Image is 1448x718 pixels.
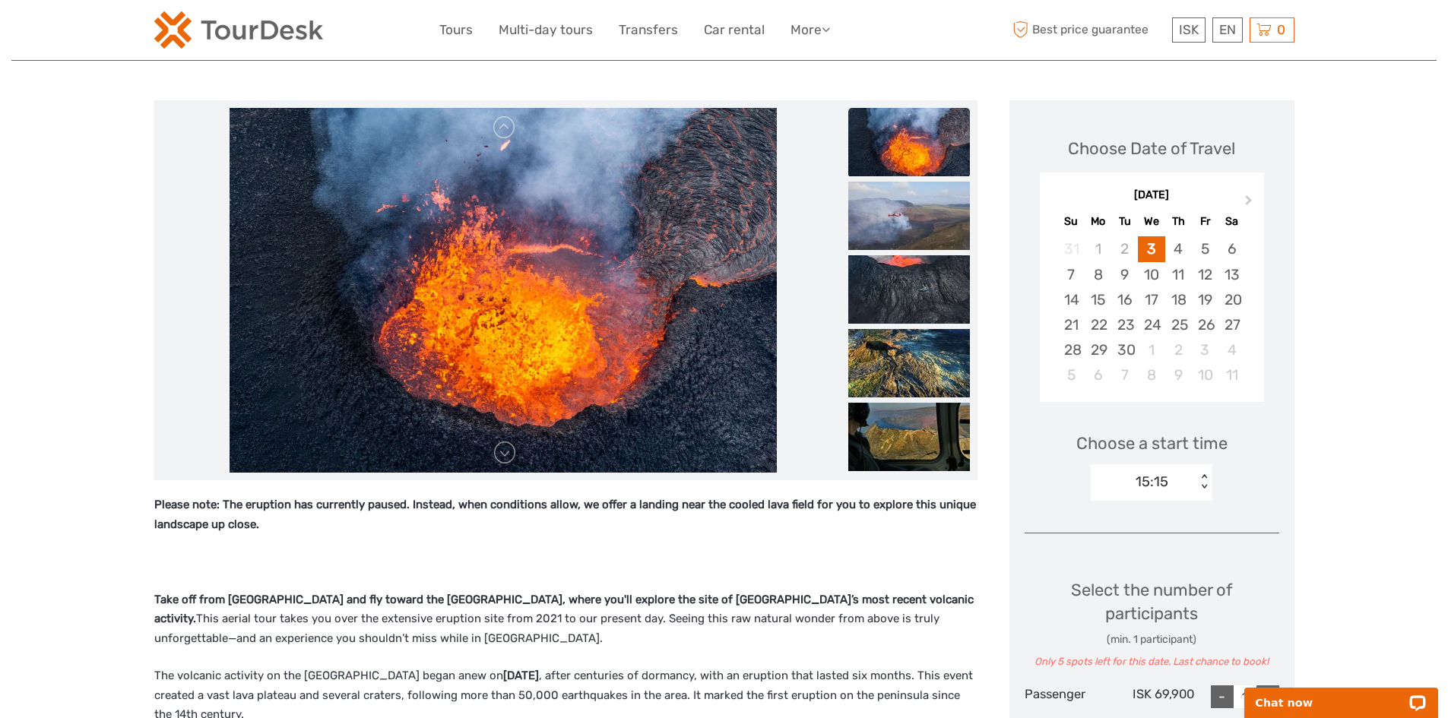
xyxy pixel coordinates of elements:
img: 320a45aa9b5f4cd782feedd78a77300b_slider_thumbnail.jpeg [848,108,970,176]
strong: [DATE] [503,669,539,682]
div: Choose Thursday, October 2nd, 2025 [1165,337,1192,362]
div: [DATE] [1040,188,1264,204]
div: Choose Monday, October 6th, 2025 [1085,362,1111,387]
img: d03a2d9ce6f24021bdf99a63b9fe4682_slider_thumbnail.jpeg [848,255,970,324]
div: Choose Thursday, September 25th, 2025 [1165,312,1192,337]
div: Choose Thursday, October 9th, 2025 [1165,362,1192,387]
a: Tours [439,19,473,41]
div: Choose Sunday, September 14th, 2025 [1058,287,1085,312]
div: Choose Monday, September 15th, 2025 [1085,287,1111,312]
div: Choose Saturday, September 6th, 2025 [1218,236,1245,261]
a: More [791,19,830,41]
button: Next Month [1238,191,1263,216]
div: < > [1198,474,1211,490]
div: Choose Thursday, September 4th, 2025 [1165,236,1192,261]
div: Not available Monday, September 1st, 2025 [1085,236,1111,261]
div: Choose Tuesday, October 7th, 2025 [1111,362,1138,387]
div: Choose Saturday, September 20th, 2025 [1218,287,1245,312]
div: Choose Wednesday, October 8th, 2025 [1138,362,1164,387]
div: Choose Monday, September 8th, 2025 [1085,262,1111,287]
span: Best price guarantee [1009,17,1168,43]
div: - [1211,685,1234,708]
div: Choose Saturday, September 13th, 2025 [1218,262,1245,287]
div: Choose Tuesday, September 23rd, 2025 [1111,312,1138,337]
strong: Please note: The eruption has currently paused. Instead, when conditions allow, we offer a landin... [154,498,976,531]
div: Choose Sunday, October 5th, 2025 [1058,362,1085,387]
div: Choose Friday, October 3rd, 2025 [1192,337,1218,362]
div: Choose Tuesday, September 30th, 2025 [1111,337,1138,362]
div: Sa [1218,211,1245,232]
div: We [1138,211,1164,232]
img: 3c771b632c89495b9d553a67b25ea79a_slider_thumbnail.jpeg [848,403,970,471]
div: Tu [1111,211,1138,232]
div: Choose Thursday, September 11th, 2025 [1165,262,1192,287]
div: Choose Sunday, September 28th, 2025 [1058,337,1085,362]
div: Choose Wednesday, September 17th, 2025 [1138,287,1164,312]
div: Select the number of participants [1025,578,1279,669]
div: Th [1165,211,1192,232]
div: Choose Tuesday, September 9th, 2025 [1111,262,1138,287]
div: Choose Saturday, October 11th, 2025 [1218,362,1245,387]
div: Choose Monday, September 29th, 2025 [1085,337,1111,362]
div: 15:15 [1136,472,1168,492]
span: Choose a start time [1076,432,1228,455]
img: 120-15d4194f-c635-41b9-a512-a3cb382bfb57_logo_small.png [154,11,323,49]
div: Choose Wednesday, September 10th, 2025 [1138,262,1164,287]
div: EN [1212,17,1243,43]
div: (min. 1 participant) [1025,632,1279,647]
div: Choose Saturday, September 27th, 2025 [1218,312,1245,337]
iframe: LiveChat chat widget [1234,670,1448,718]
div: Choose Date of Travel [1068,137,1235,160]
div: Choose Friday, October 10th, 2025 [1192,362,1218,387]
a: Transfers [619,19,678,41]
div: month 2025-09 [1044,236,1259,387]
strong: Take off from [GEOGRAPHIC_DATA] and fly toward the [GEOGRAPHIC_DATA], where you'll explore the si... [154,593,974,626]
a: Car rental [704,19,765,41]
p: This aerial tour takes you over the extensive eruption site from 2021 to our present day. Seeing ... [154,590,977,649]
span: 0 [1275,22,1288,37]
img: 811926d22a564b8d95d4afeb56fab2a2_slider_thumbnail.jpeg [848,182,970,250]
div: Fr [1192,211,1218,232]
div: Choose Sunday, September 21st, 2025 [1058,312,1085,337]
div: Choose Friday, September 19th, 2025 [1192,287,1218,312]
img: c0bdc165b8d64e938dc108e2f0e3127e_slider_thumbnail.jpeg [848,329,970,397]
div: Choose Wednesday, September 3rd, 2025 [1138,236,1164,261]
div: Choose Friday, September 26th, 2025 [1192,312,1218,337]
div: Mo [1085,211,1111,232]
div: Choose Thursday, September 18th, 2025 [1165,287,1192,312]
a: Multi-day tours [499,19,593,41]
div: Choose Monday, September 22nd, 2025 [1085,312,1111,337]
img: 320a45aa9b5f4cd782feedd78a77300b_main_slider.jpeg [230,108,777,473]
div: Su [1058,211,1085,232]
div: Choose Wednesday, October 1st, 2025 [1138,337,1164,362]
div: Choose Sunday, September 7th, 2025 [1058,262,1085,287]
div: Not available Tuesday, September 2nd, 2025 [1111,236,1138,261]
div: ISK 69,900 [1109,685,1194,708]
div: Choose Saturday, October 4th, 2025 [1218,337,1245,362]
div: Choose Tuesday, September 16th, 2025 [1111,287,1138,312]
div: Not available Sunday, August 31st, 2025 [1058,236,1085,261]
div: Choose Friday, September 5th, 2025 [1192,236,1218,261]
div: Choose Friday, September 12th, 2025 [1192,262,1218,287]
div: Choose Wednesday, September 24th, 2025 [1138,312,1164,337]
div: Passenger [1025,685,1110,708]
span: ISK [1179,22,1199,37]
div: Only 5 spots left for this date. Last chance to book! [1025,655,1279,669]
